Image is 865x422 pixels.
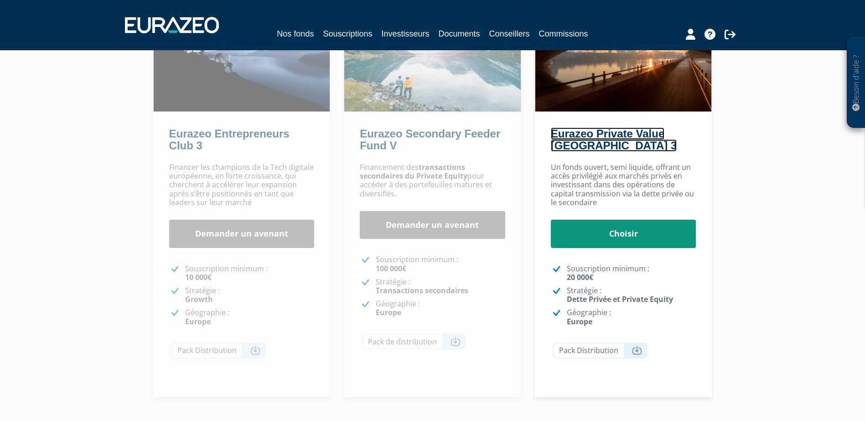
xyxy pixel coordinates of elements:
a: Nos fonds [277,27,314,42]
img: 1732889491-logotype_eurazeo_blanc_rvb.png [125,17,219,33]
img: Eurazeo Secondary Feeder Fund V [344,5,521,111]
strong: transactions secondaires du Private Equity [360,162,467,181]
a: Eurazeo Entrepreneurs Club 3 [169,127,290,152]
strong: Growth [185,294,213,304]
p: Stratégie : [567,286,696,304]
a: Investisseurs [381,27,429,40]
a: Demander un avenant [360,211,505,239]
a: Pack Distribution [553,343,647,359]
a: Choisir [551,220,696,248]
a: Souscriptions [323,27,372,40]
strong: Transactions secondaires [376,285,468,295]
strong: Europe [376,307,401,317]
p: Financement des pour accéder à des portefeuilles matures et diversifiés. [360,163,505,198]
p: Souscription minimum : [567,264,696,282]
img: Eurazeo Private Value Europe 3 [535,5,712,111]
p: Géographie : [376,300,505,317]
strong: 20 000€ [567,272,593,282]
strong: 10 000€ [185,272,212,282]
a: Demander un avenant [169,220,315,248]
a: Pack de distribution [362,334,466,350]
a: Commissions [539,27,588,40]
p: Souscription minimum : [185,264,315,282]
strong: Dette Privée et Private Equity [567,294,673,304]
p: Un fonds ouvert, semi liquide, offrant un accès privilégié aux marchés privés en investissant dan... [551,163,696,207]
p: Souscription minimum : [376,255,505,273]
a: Documents [439,27,480,40]
p: Stratégie : [376,278,505,295]
p: Besoin d'aide ? [851,42,861,124]
strong: 100 000€ [376,264,406,274]
p: Géographie : [185,308,315,326]
a: Conseillers [489,27,530,40]
p: Géographie : [567,308,696,326]
a: Eurazeo Private Value [GEOGRAPHIC_DATA] 3 [551,127,677,152]
a: Pack Distribution [171,343,266,359]
p: Stratégie : [185,286,315,304]
strong: Europe [185,316,211,327]
a: Eurazeo Secondary Feeder Fund V [360,127,500,152]
p: Financer les champions de la Tech digitale européenne, en forte croissance, qui cherchent à accél... [169,163,315,207]
strong: Europe [567,316,592,327]
img: Eurazeo Entrepreneurs Club 3 [154,5,330,111]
